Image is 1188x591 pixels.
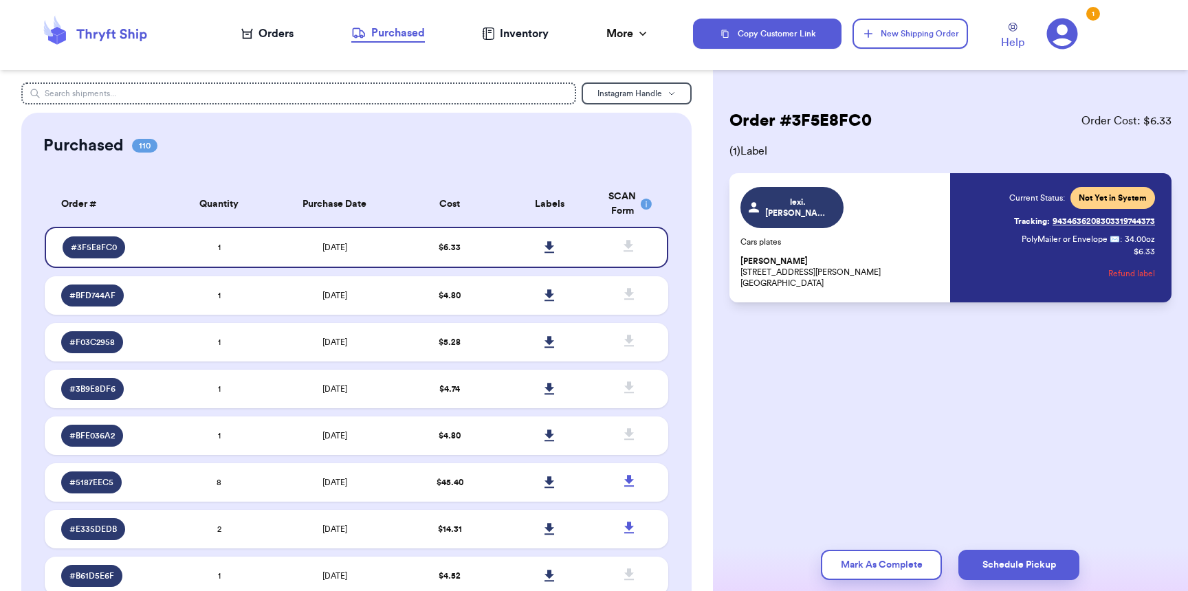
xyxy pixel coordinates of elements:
[400,181,500,227] th: Cost
[1086,7,1100,21] div: 1
[351,25,425,43] a: Purchased
[269,181,399,227] th: Purchase Date
[322,572,347,580] span: [DATE]
[1014,216,1050,227] span: Tracking:
[322,478,347,487] span: [DATE]
[69,337,115,348] span: # F03C2958
[608,190,652,219] div: SCAN Form
[21,82,576,104] input: Search shipments...
[439,385,460,393] span: $ 4.74
[1046,18,1078,49] a: 1
[821,550,942,580] button: Mark As Complete
[241,25,294,42] a: Orders
[439,432,461,440] span: $ 4.80
[765,197,830,219] span: lexi.[PERSON_NAME]
[69,524,117,535] span: # E335DEDB
[1125,234,1155,245] span: 34.00 oz
[69,430,115,441] span: # BFE036A2
[322,385,347,393] span: [DATE]
[322,291,347,300] span: [DATE]
[132,139,157,153] span: 110
[218,291,221,300] span: 1
[606,25,650,42] div: More
[69,383,115,394] span: # 3B9E8DF6
[218,572,221,580] span: 1
[437,478,463,487] span: $ 45.40
[740,256,943,289] p: [STREET_ADDRESS][PERSON_NAME] [GEOGRAPHIC_DATA]
[1120,234,1122,245] span: :
[217,478,221,487] span: 8
[69,570,114,581] span: # B61D5E6F
[438,525,462,533] span: $ 14.31
[322,432,347,440] span: [DATE]
[1079,192,1147,203] span: Not Yet in System
[69,477,113,488] span: # 5187EEC5
[482,25,549,42] a: Inventory
[217,525,221,533] span: 2
[71,242,117,253] span: # 3F5E8FC0
[351,25,425,41] div: Purchased
[740,256,808,267] span: [PERSON_NAME]
[1001,23,1024,51] a: Help
[218,243,221,252] span: 1
[958,550,1079,580] button: Schedule Pickup
[1001,34,1024,51] span: Help
[43,135,124,157] h2: Purchased
[322,243,347,252] span: [DATE]
[439,291,461,300] span: $ 4.80
[693,19,841,49] button: Copy Customer Link
[1108,258,1155,289] button: Refund label
[218,338,221,346] span: 1
[852,19,968,49] button: New Shipping Order
[69,290,115,301] span: # BFD744AF
[218,385,221,393] span: 1
[169,181,269,227] th: Quantity
[582,82,692,104] button: Instagram Handle
[322,338,347,346] span: [DATE]
[1022,235,1120,243] span: PolyMailer or Envelope ✉️
[218,432,221,440] span: 1
[439,572,461,580] span: $ 4.52
[439,243,461,252] span: $ 6.33
[1014,210,1155,232] a: Tracking:9434636208303319744373
[729,143,1171,159] span: ( 1 ) Label
[500,181,599,227] th: Labels
[1009,192,1065,203] span: Current Status:
[1081,113,1171,129] span: Order Cost: $ 6.33
[1134,246,1155,257] p: $ 6.33
[729,110,872,132] h2: Order # 3F5E8FC0
[322,525,347,533] span: [DATE]
[439,338,461,346] span: $ 5.28
[45,181,169,227] th: Order #
[597,89,662,98] span: Instagram Handle
[740,236,943,247] p: Cars plates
